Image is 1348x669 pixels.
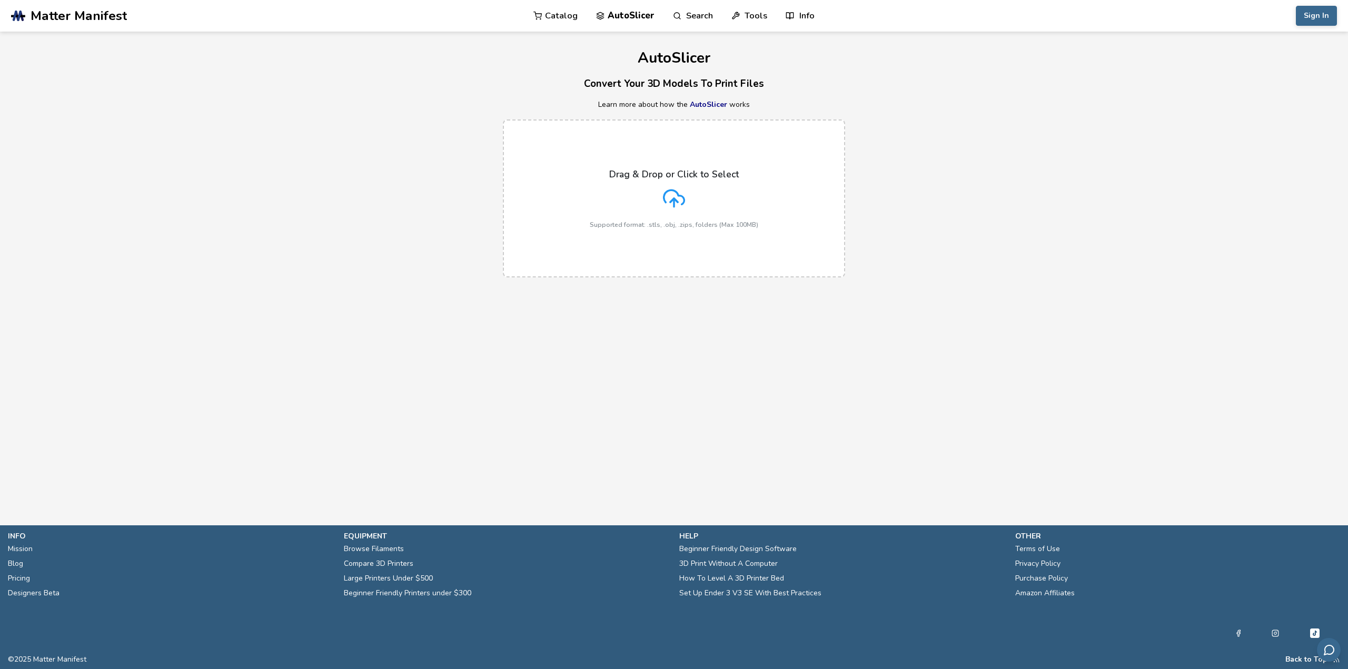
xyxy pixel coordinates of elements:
a: Purchase Policy [1015,571,1068,586]
a: Terms of Use [1015,542,1060,556]
a: Set Up Ender 3 V3 SE With Best Practices [679,586,821,601]
p: other [1015,531,1341,542]
a: 3D Print Without A Computer [679,556,778,571]
a: Mission [8,542,33,556]
a: How To Level A 3D Printer Bed [679,571,784,586]
button: Sign In [1296,6,1337,26]
span: © 2025 Matter Manifest [8,655,86,664]
a: RSS Feed [1333,655,1340,664]
a: Instagram [1272,627,1279,640]
a: Privacy Policy [1015,556,1060,571]
a: Browse Filaments [344,542,404,556]
a: Beginner Friendly Printers under $300 [344,586,471,601]
a: Amazon Affiliates [1015,586,1075,601]
a: Facebook [1235,627,1242,640]
a: Designers Beta [8,586,60,601]
a: Beginner Friendly Design Software [679,542,797,556]
a: Compare 3D Printers [344,556,413,571]
p: Supported format: .stls, .obj, .zips, folders (Max 100MB) [590,221,758,228]
p: help [679,531,1005,542]
a: Large Printers Under $500 [344,571,433,586]
button: Send feedback via email [1317,638,1341,662]
span: Matter Manifest [31,8,127,23]
a: Blog [8,556,23,571]
a: Pricing [8,571,30,586]
a: AutoSlicer [690,99,727,109]
p: info [8,531,333,542]
p: Drag & Drop or Click to Select [609,169,739,179]
button: Back to Top [1285,655,1327,664]
p: equipment [344,531,669,542]
a: Tiktok [1309,627,1321,640]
